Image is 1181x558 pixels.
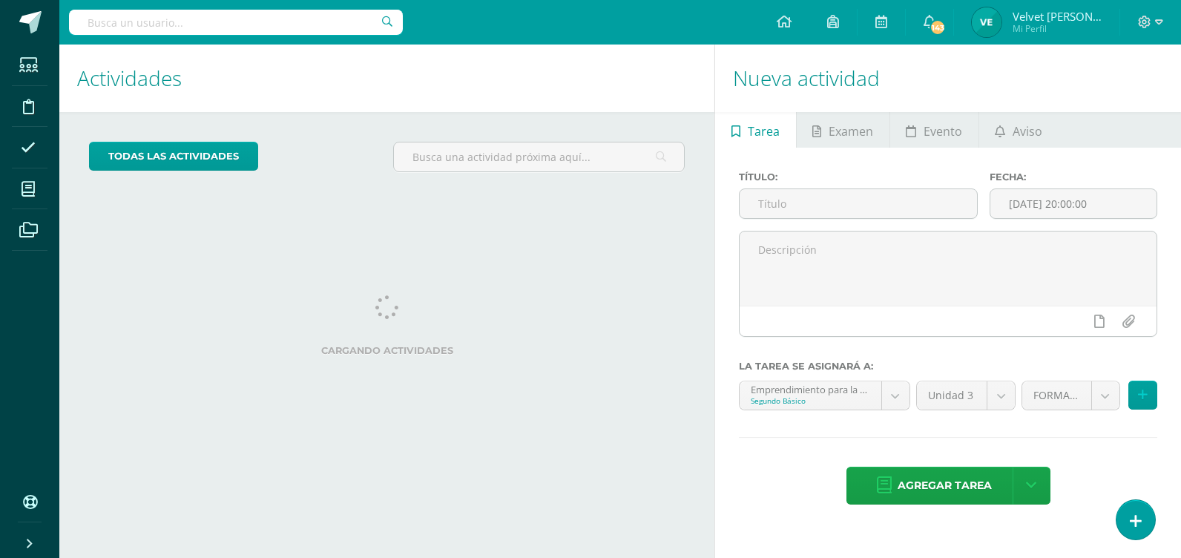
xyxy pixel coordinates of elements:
h1: Actividades [77,45,697,112]
input: Busca un usuario... [69,10,403,35]
span: Aviso [1013,114,1042,149]
a: Tarea [715,112,795,148]
input: Fecha de entrega [990,189,1157,218]
div: Segundo Básico [751,395,869,406]
img: 19b1e203de8e9b1ed5dcdd77fbbab152.png [972,7,1001,37]
span: Tarea [748,114,780,149]
a: Emprendimiento para la Productividad y Robótica 'A'Segundo Básico [740,381,909,410]
span: Mi Perfil [1013,22,1102,35]
label: La tarea se asignará a: [739,361,1157,372]
label: Título: [739,171,978,183]
label: Cargando actividades [89,345,685,356]
a: Aviso [979,112,1059,148]
span: FORMATIVO (60.0%) [1033,381,1080,410]
label: Fecha: [990,171,1157,183]
a: Examen [797,112,889,148]
a: Unidad 3 [917,381,1016,410]
span: 143 [930,19,946,36]
input: Busca una actividad próxima aquí... [394,142,685,171]
a: todas las Actividades [89,142,258,171]
span: Unidad 3 [928,381,976,410]
span: Agregar tarea [898,467,992,504]
span: Velvet [PERSON_NAME] [1013,9,1102,24]
span: Examen [829,114,873,149]
input: Título [740,189,977,218]
h1: Nueva actividad [733,45,1163,112]
a: Evento [890,112,978,148]
a: FORMATIVO (60.0%) [1022,381,1119,410]
div: Emprendimiento para la Productividad y Robótica 'A' [751,381,869,395]
span: Evento [924,114,962,149]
